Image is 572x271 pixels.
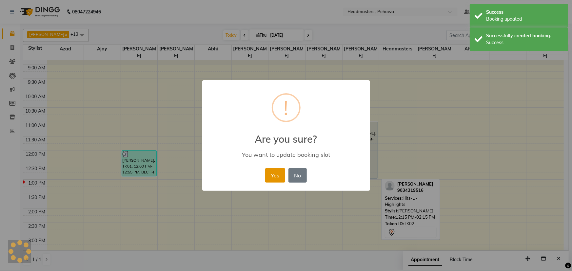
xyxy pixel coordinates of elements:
button: Yes [265,168,285,183]
h2: Are you sure? [202,125,370,145]
div: Booking updated [486,16,563,23]
div: Successfully created booking. [486,32,563,39]
div: Success [486,39,563,46]
div: ! [284,95,288,121]
div: You want to update booking slot [211,151,360,158]
button: No [288,168,307,183]
div: Success [486,9,563,16]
